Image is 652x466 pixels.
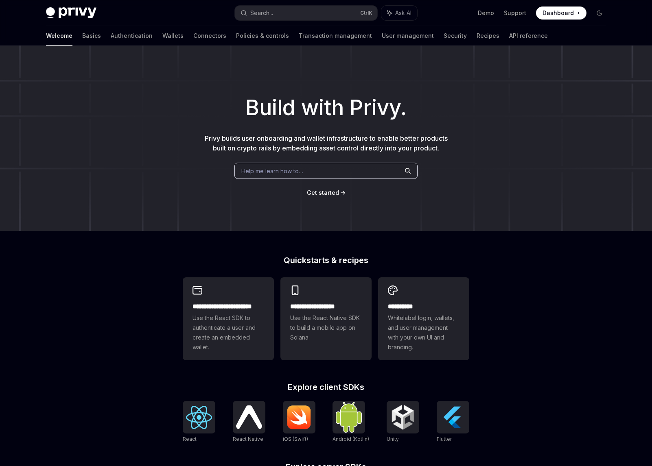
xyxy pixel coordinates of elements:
a: Policies & controls [236,26,289,46]
span: Use the React Native SDK to build a mobile app on Solana. [290,313,362,342]
a: Authentication [111,26,153,46]
span: Use the React SDK to authenticate a user and create an embedded wallet. [193,313,264,352]
a: Android (Kotlin)Android (Kotlin) [333,401,369,443]
a: ReactReact [183,401,215,443]
img: dark logo [46,7,96,19]
a: API reference [509,26,548,46]
a: React NativeReact Native [233,401,265,443]
span: Help me learn how to… [241,167,303,175]
img: iOS (Swift) [286,405,312,429]
span: React Native [233,436,263,442]
span: Ask AI [395,9,411,17]
a: Security [444,26,467,46]
button: Toggle dark mode [593,7,606,20]
h2: Explore client SDKs [183,383,469,391]
a: Dashboard [536,7,586,20]
a: Recipes [477,26,499,46]
a: Basics [82,26,101,46]
a: **** **** **** ***Use the React Native SDK to build a mobile app on Solana. [280,277,372,360]
a: FlutterFlutter [437,401,469,443]
span: Ctrl K [360,10,372,16]
span: Dashboard [543,9,574,17]
a: Demo [478,9,494,17]
img: Unity [390,404,416,430]
h2: Quickstarts & recipes [183,256,469,264]
span: Privy builds user onboarding and wallet infrastructure to enable better products built on crypto ... [205,134,448,152]
a: iOS (Swift)iOS (Swift) [283,401,315,443]
span: React [183,436,197,442]
span: Android (Kotlin) [333,436,369,442]
h1: Build with Privy. [13,92,639,124]
span: Get started [307,189,339,196]
span: Unity [387,436,399,442]
a: Get started [307,189,339,197]
img: React [186,406,212,429]
a: **** *****Whitelabel login, wallets, and user management with your own UI and branding. [378,277,469,360]
div: Search... [250,8,273,18]
button: Search...CtrlK [235,6,377,20]
a: Transaction management [299,26,372,46]
button: Ask AI [381,6,417,20]
a: Welcome [46,26,72,46]
a: Wallets [162,26,184,46]
img: Flutter [440,404,466,430]
a: User management [382,26,434,46]
a: Support [504,9,526,17]
span: iOS (Swift) [283,436,308,442]
img: Android (Kotlin) [336,402,362,432]
span: Flutter [437,436,452,442]
a: Connectors [193,26,226,46]
a: UnityUnity [387,401,419,443]
img: React Native [236,405,262,429]
span: Whitelabel login, wallets, and user management with your own UI and branding. [388,313,459,352]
